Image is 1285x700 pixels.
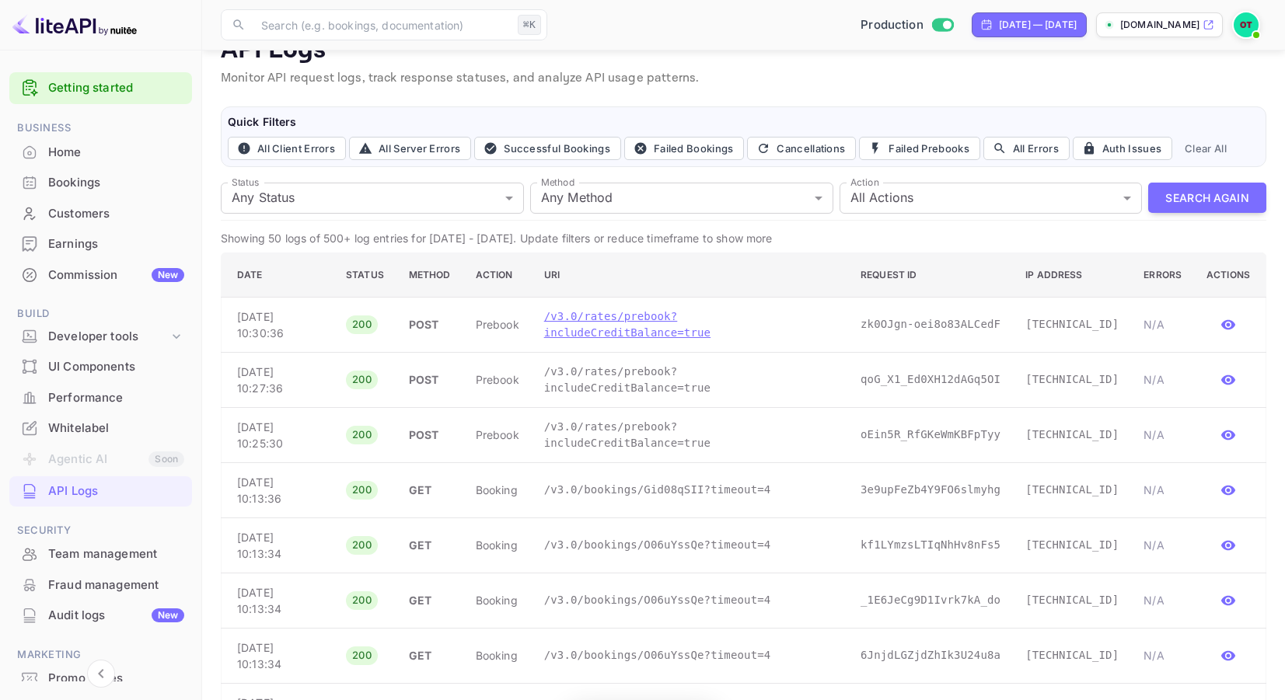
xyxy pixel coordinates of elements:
[840,183,1143,214] div: All Actions
[1144,482,1182,498] p: N/A
[228,113,1259,131] h6: Quick Filters
[9,72,192,104] div: Getting started
[9,601,192,629] a: Audit logsNew
[1144,537,1182,553] p: N/A
[346,317,378,333] span: 200
[476,482,519,498] p: booking
[9,323,192,350] div: Developer tools
[48,205,184,223] div: Customers
[9,413,192,442] a: Whitelabel
[1025,371,1119,388] p: [TECHNICAL_ID]
[9,570,192,601] div: Fraud management
[9,120,192,137] span: Business
[476,427,519,443] p: prebook
[9,383,192,412] a: Performance
[624,137,745,160] button: Failed Bookings
[237,308,321,341] p: [DATE] 10:30:36
[252,9,512,40] input: Search (e.g. bookings, documentation)
[9,476,192,507] div: API Logs
[9,570,192,599] a: Fraud management
[409,371,451,388] p: POST
[48,266,184,284] div: Commission
[9,168,192,198] div: Bookings
[1025,482,1119,498] p: [TECHNICAL_ID]
[48,389,184,407] div: Performance
[409,482,451,498] p: GET
[48,607,184,625] div: Audit logs
[1025,537,1119,553] p: [TECHNICAL_ID]
[530,183,833,214] div: Any Method
[1178,137,1233,160] button: Clear All
[346,593,378,608] span: 200
[48,174,184,192] div: Bookings
[222,252,334,297] th: Date
[221,183,524,214] div: Any Status
[544,647,836,663] p: /v3.0/bookings/O06uYssQe?timeout=4
[1144,647,1182,663] p: N/A
[544,482,836,498] p: /v3.0/bookings/Gid08qSII?timeout=4
[848,252,1013,297] th: Request ID
[48,144,184,162] div: Home
[518,15,541,35] div: ⌘K
[48,545,184,563] div: Team management
[1234,12,1259,37] img: Oussama Tali
[1148,183,1266,213] button: Search Again
[9,522,192,539] span: Security
[1025,427,1119,443] p: [TECHNICAL_ID]
[9,168,192,197] a: Bookings
[237,529,321,562] p: [DATE] 10:13:34
[409,427,451,443] p: POST
[349,137,471,160] button: All Server Errors
[1073,137,1172,160] button: Auth Issues
[221,69,1266,88] p: Monitor API request logs, track response statuses, and analyze API usage patterns.
[152,268,184,282] div: New
[850,176,879,189] label: Action
[9,476,192,505] a: API Logs
[859,137,980,160] button: Failed Prebooks
[346,538,378,553] span: 200
[1131,252,1194,297] th: Errors
[9,229,192,258] a: Earnings
[476,647,519,663] p: booking
[1144,592,1182,608] p: N/A
[747,137,856,160] button: Cancellations
[87,660,115,688] button: Collapse navigation
[861,482,1000,498] p: 3e9upFeZb4Y9FO6slmyhg
[9,539,192,569] div: Team management
[861,427,1000,443] p: oEin5R_RfGKeWmKBFpTyy
[48,576,184,594] div: Fraud management
[1144,316,1182,333] p: N/A
[9,383,192,413] div: Performance
[48,670,184,688] div: Promo codes
[1144,371,1182,388] p: N/A
[544,308,836,341] p: /v3.0/rates/prebook?includeCreditBalance=true
[346,427,378,443] span: 200
[48,482,184,500] div: API Logs
[861,16,924,34] span: Production
[476,371,519,388] p: prebook
[9,305,192,322] span: Build
[476,592,519,608] p: booking
[9,199,192,229] div: Customers
[9,138,192,168] div: Home
[541,176,574,189] label: Method
[999,18,1077,32] div: [DATE] — [DATE]
[9,413,192,444] div: Whitelabel
[544,537,836,553] p: /v3.0/bookings/O06uYssQe?timeout=4
[544,419,836,451] p: /v3.0/rates/prebook?includeCreditBalance=true
[1025,316,1119,333] p: [TECHNICAL_ID]
[221,35,1266,66] p: API Logs
[861,592,1000,608] p: _1E6JeCg9D1Ivrk7kA_do
[476,537,519,553] p: booking
[9,601,192,631] div: Audit logsNew
[1120,18,1199,32] p: [DOMAIN_NAME]
[1194,252,1266,297] th: Actions
[474,137,621,160] button: Successful Bookings
[232,176,259,189] label: Status
[228,137,346,160] button: All Client Errors
[861,316,1000,333] p: zk0OJgn-oei8o83ALCedF
[1144,427,1182,443] p: N/A
[48,79,184,97] a: Getting started
[1025,647,1119,663] p: [TECHNICAL_ID]
[544,364,836,396] p: /v3.0/rates/prebook?includeCreditBalance=true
